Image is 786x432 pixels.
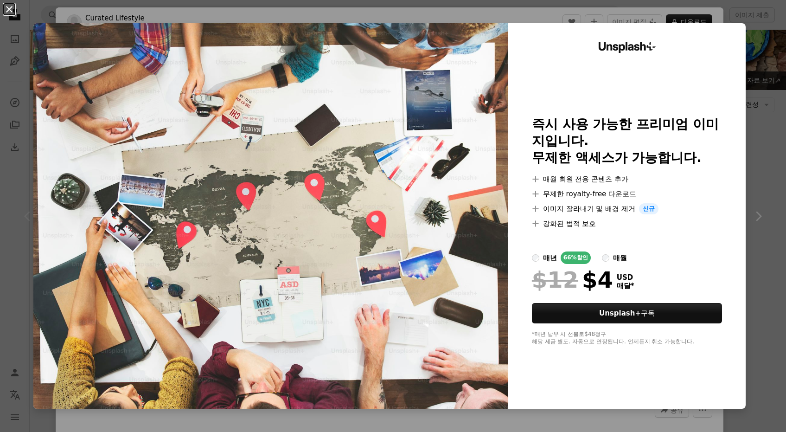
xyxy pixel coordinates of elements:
div: $4 [532,268,613,292]
li: 강화된 법적 보호 [532,218,722,229]
div: 매월 [613,252,627,264]
span: 신규 [639,203,658,214]
div: 66% 할인 [561,251,591,264]
input: 매월 [602,254,609,262]
li: 매월 회원 전용 콘텐츠 추가 [532,174,722,185]
strong: Unsplash+ [599,309,641,317]
span: USD [617,273,634,282]
span: $12 [532,268,578,292]
li: 무제한 royalty-free 다운로드 [532,188,722,200]
div: 매년 [543,252,557,264]
h2: 즉시 사용 가능한 프리미엄 이미지입니다. 무제한 액세스가 가능합니다. [532,116,722,166]
li: 이미지 잘라내기 및 배경 제거 [532,203,722,214]
button: Unsplash+구독 [532,303,722,323]
input: 매년66%할인 [532,254,539,262]
div: *매년 납부 시 선불로 $48 청구 해당 세금 별도. 자동으로 연장됩니다. 언제든지 취소 가능합니다. [532,331,722,346]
